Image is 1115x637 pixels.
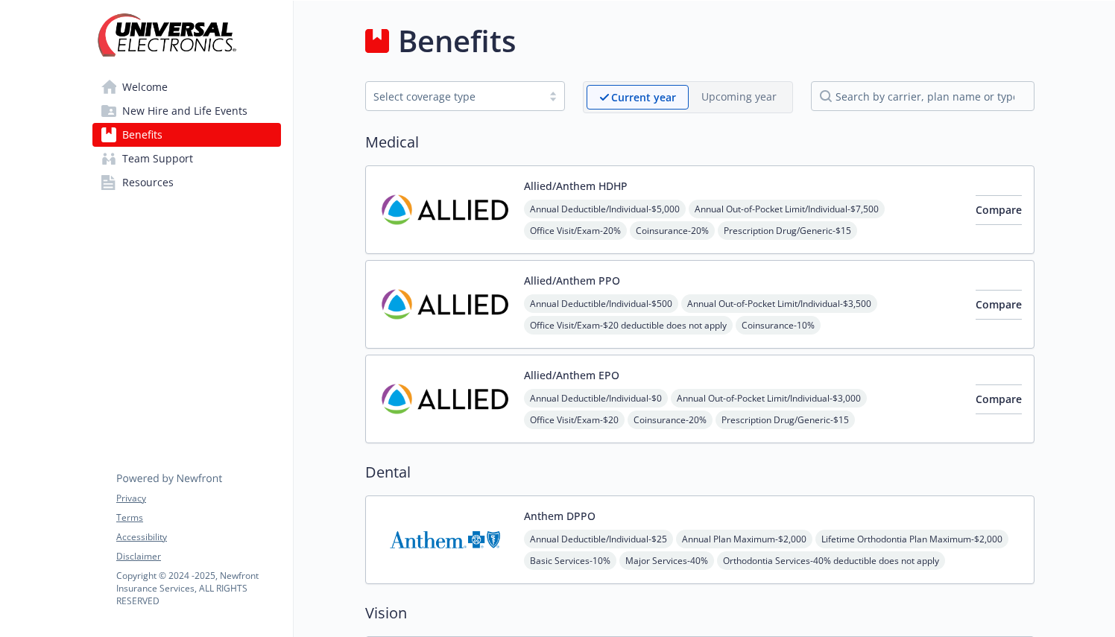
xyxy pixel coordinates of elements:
span: Orthodontia Services - 40% deductible does not apply [717,551,945,570]
span: Team Support [122,147,193,171]
span: Basic Services - 10% [524,551,616,570]
img: Allied Benefit Systems LLC carrier logo [378,367,512,431]
a: Accessibility [116,530,280,544]
span: New Hire and Life Events [122,99,247,123]
button: Allied/Anthem PPO [524,273,620,288]
img: Anthem Blue Cross carrier logo [378,508,512,571]
span: Benefits [122,123,162,147]
span: Annual Deductible/Individual - $500 [524,294,678,313]
span: Coinsurance - 20% [630,221,715,240]
a: Privacy [116,492,280,505]
span: Compare [976,297,1022,311]
span: Annual Out-of-Pocket Limit/Individual - $7,500 [689,200,885,218]
img: Allied Benefit Systems LLC carrier logo [378,273,512,336]
span: Coinsurance - 20% [628,411,713,429]
button: Allied/Anthem EPO [524,367,619,383]
a: Team Support [92,147,281,171]
span: Prescription Drug/Generic - $15 [716,411,855,429]
span: Annual Plan Maximum - $2,000 [676,530,812,548]
button: Allied/Anthem HDHP [524,178,628,194]
span: Upcoming year [689,85,789,110]
span: Annual Deductible/Individual - $0 [524,389,668,408]
h2: Medical [365,131,1035,153]
span: Office Visit/Exam - 20% [524,221,627,240]
button: Compare [976,195,1022,225]
span: Welcome [122,75,168,99]
span: Annual Deductible/Individual - $5,000 [524,200,686,218]
p: Current year [611,89,676,105]
span: Lifetime Orthodontia Plan Maximum - $2,000 [815,530,1008,548]
button: Compare [976,290,1022,320]
a: Welcome [92,75,281,99]
span: Resources [122,171,174,194]
a: Benefits [92,123,281,147]
span: Annual Out-of-Pocket Limit/Individual - $3,500 [681,294,877,313]
img: Allied Benefit Systems LLC carrier logo [378,178,512,241]
span: Office Visit/Exam - $20 [524,411,625,429]
h1: Benefits [398,19,516,63]
div: Select coverage type [373,89,534,104]
span: Annual Out-of-Pocket Limit/Individual - $3,000 [671,389,867,408]
a: New Hire and Life Events [92,99,281,123]
span: Office Visit/Exam - $20 deductible does not apply [524,316,733,335]
span: Compare [976,203,1022,217]
h2: Dental [365,461,1035,484]
p: Upcoming year [701,89,777,104]
button: Anthem DPPO [524,508,596,524]
span: Major Services - 40% [619,551,714,570]
a: Disclaimer [116,550,280,563]
span: Prescription Drug/Generic - $15 [718,221,857,240]
a: Terms [116,511,280,525]
a: Resources [92,171,281,194]
button: Compare [976,384,1022,414]
h2: Vision [365,602,1035,624]
input: search by carrier, plan name or type [811,81,1035,111]
span: Compare [976,392,1022,406]
span: Coinsurance - 10% [736,316,821,335]
p: Copyright © 2024 - 2025 , Newfront Insurance Services, ALL RIGHTS RESERVED [116,569,280,607]
span: Annual Deductible/Individual - $25 [524,530,673,548]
